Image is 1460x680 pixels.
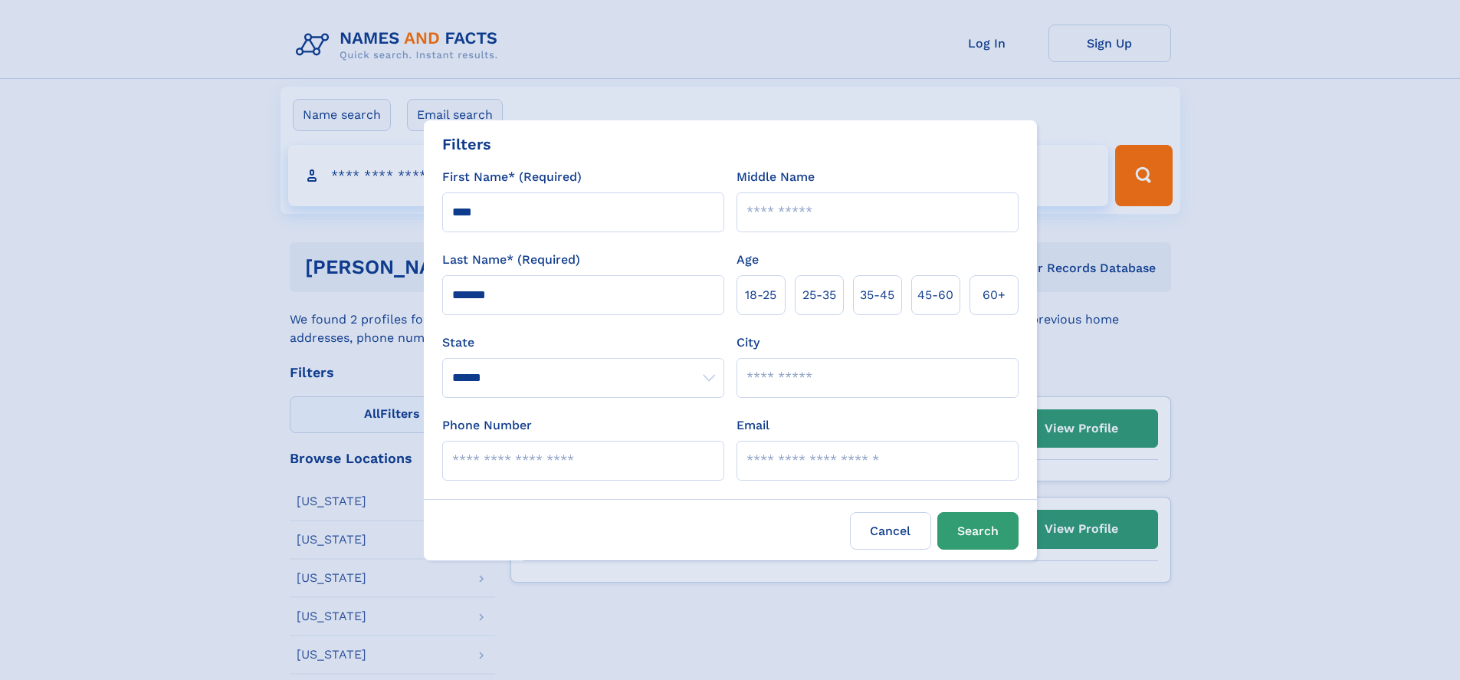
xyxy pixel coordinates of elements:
label: First Name* (Required) [442,168,582,186]
label: City [737,333,760,352]
span: 45‑60 [917,286,953,304]
label: Cancel [850,512,931,550]
span: 18‑25 [745,286,776,304]
span: 35‑45 [860,286,894,304]
label: Phone Number [442,416,532,435]
label: Email [737,416,769,435]
span: 25‑35 [802,286,836,304]
label: Age [737,251,759,269]
label: State [442,333,724,352]
label: Middle Name [737,168,815,186]
div: Filters [442,133,491,156]
label: Last Name* (Required) [442,251,580,269]
button: Search [937,512,1019,550]
span: 60+ [983,286,1006,304]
